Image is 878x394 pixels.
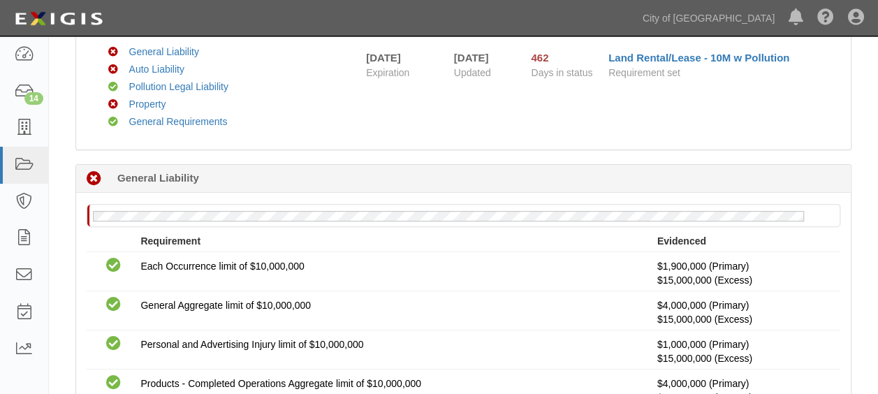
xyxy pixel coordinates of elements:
[10,6,107,31] img: logo-5460c22ac91f19d4615b14bd174203de0afe785f0fc80cf4dbbc73dc1793850b.png
[108,82,118,92] i: Compliant
[140,378,421,389] span: Products - Completed Operations Aggregate limit of $10,000,000
[87,172,101,187] i: Non-Compliant 118 days (since 06/19/2025)
[366,50,401,65] div: [DATE]
[24,92,43,105] div: 14
[657,275,752,286] span: Policy #XEUG72526442005 Insurer: ACE Property and Casualty Insurance Co
[108,48,118,57] i: Non-Compliant
[454,50,511,65] div: [DATE]
[129,81,228,92] a: Pollution Legal Liability
[106,337,121,351] i: Compliant
[608,67,680,78] span: Requirement set
[531,67,592,78] span: Days in status
[108,100,118,110] i: Non-Compliant
[140,339,363,350] span: Personal and Advertising Injury limit of $10,000,000
[106,298,121,312] i: Compliant
[129,46,199,57] a: General Liability
[636,4,782,32] a: City of [GEOGRAPHIC_DATA]
[117,170,199,185] b: General Liability
[366,66,444,80] span: Expiration
[657,337,830,365] p: $1,000,000 (Primary)
[106,376,121,391] i: Compliant
[657,259,830,287] p: $1,900,000 (Primary)
[657,235,706,247] strong: Evidenced
[531,50,598,65] div: Since 07/10/2024
[129,116,228,127] a: General Requirements
[657,298,830,326] p: $4,000,000 (Primary)
[108,117,118,127] i: Compliant
[454,67,491,78] span: Updated
[140,261,304,272] span: Each Occurrence limit of $10,000,000
[129,98,166,110] a: Property
[140,235,200,247] strong: Requirement
[129,64,184,75] a: Auto Liability
[657,353,752,364] span: Policy #XEUG72526442005 Insurer: ACE Property and Casualty Insurance Co
[140,300,311,311] span: General Aggregate limit of $10,000,000
[106,258,121,273] i: Compliant
[108,65,118,75] i: Non-Compliant
[608,52,789,64] a: Land Rental/Lease - 10M w Pollution
[657,314,752,325] span: Policy #XEUG72526442005 Insurer: ACE Property and Casualty Insurance Co
[817,10,834,27] i: Help Center - Complianz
